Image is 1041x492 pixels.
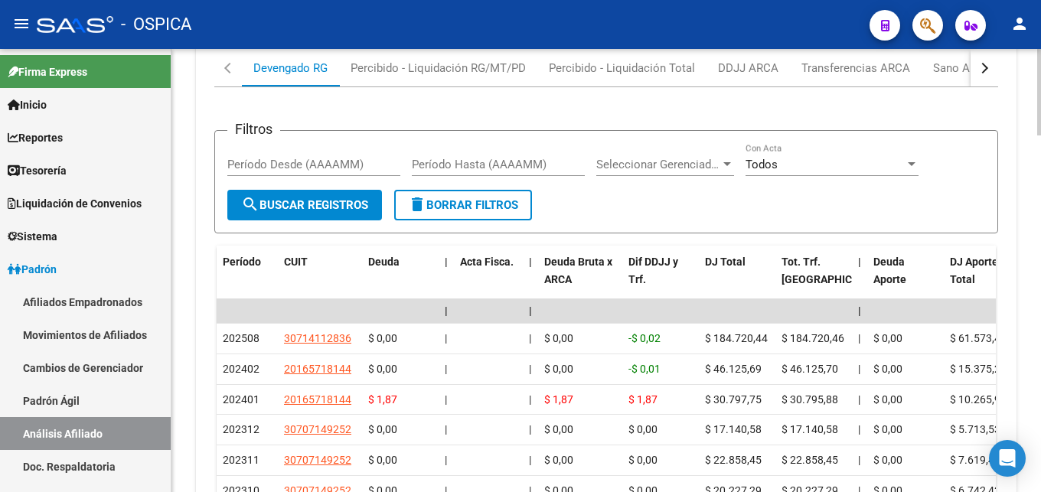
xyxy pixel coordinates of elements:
[445,363,447,375] span: |
[223,256,261,268] span: Período
[782,363,838,375] span: $ 46.125,70
[121,8,191,41] span: - OSPICA
[445,454,447,466] span: |
[544,256,612,285] span: Deuda Bruta x ARCA
[628,332,661,344] span: -$ 0,02
[284,256,308,268] span: CUIT
[867,246,944,313] datatable-header-cell: Deuda Aporte
[278,246,362,313] datatable-header-cell: CUIT
[873,423,902,435] span: $ 0,00
[362,246,439,313] datatable-header-cell: Deuda
[782,454,838,466] span: $ 22.858,45
[529,363,531,375] span: |
[529,305,532,317] span: |
[933,60,992,77] div: Sano ARCA
[858,332,860,344] span: |
[858,423,860,435] span: |
[852,246,867,313] datatable-header-cell: |
[368,454,397,466] span: $ 0,00
[284,363,351,375] span: 20165718144
[628,454,658,466] span: $ 0,00
[12,15,31,33] mat-icon: menu
[544,423,573,435] span: $ 0,00
[368,393,397,406] span: $ 1,87
[858,363,860,375] span: |
[217,246,278,313] datatable-header-cell: Período
[351,60,526,77] div: Percibido - Liquidación RG/MT/PD
[596,158,720,171] span: Seleccionar Gerenciador
[445,423,447,435] span: |
[549,60,695,77] div: Percibido - Liquidación Total
[544,454,573,466] span: $ 0,00
[241,195,259,213] mat-icon: search
[223,332,259,344] span: 202508
[284,454,351,466] span: 30707149252
[8,96,47,113] span: Inicio
[8,64,87,80] span: Firma Express
[529,454,531,466] span: |
[858,393,860,406] span: |
[705,363,762,375] span: $ 46.125,69
[223,363,259,375] span: 202402
[8,228,57,245] span: Sistema
[705,454,762,466] span: $ 22.858,45
[445,393,447,406] span: |
[544,363,573,375] span: $ 0,00
[950,423,1000,435] span: $ 5.713,53
[782,256,886,285] span: Tot. Trf. [GEOGRAPHIC_DATA]
[8,261,57,278] span: Padrón
[529,423,531,435] span: |
[705,332,768,344] span: $ 184.720,44
[408,195,426,213] mat-icon: delete
[8,195,142,212] span: Liquidación de Convenios
[782,423,838,435] span: $ 17.140,58
[241,198,368,212] span: Buscar Registros
[705,423,762,435] span: $ 17.140,58
[253,60,328,77] div: Devengado RG
[284,423,351,435] span: 30707149252
[284,332,351,344] span: 30714112836
[368,363,397,375] span: $ 0,00
[950,454,1000,466] span: $ 7.619,48
[8,129,63,146] span: Reportes
[858,256,861,268] span: |
[950,256,998,285] span: DJ Aporte Total
[223,454,259,466] span: 202311
[775,246,852,313] datatable-header-cell: Tot. Trf. Bruto
[523,246,538,313] datatable-header-cell: |
[873,332,902,344] span: $ 0,00
[950,393,1007,406] span: $ 10.265,92
[454,246,523,313] datatable-header-cell: Acta Fisca.
[227,119,280,140] h3: Filtros
[284,393,351,406] span: 20165718144
[782,393,838,406] span: $ 30.795,88
[628,393,658,406] span: $ 1,87
[746,158,778,171] span: Todos
[873,393,902,406] span: $ 0,00
[529,393,531,406] span: |
[223,393,259,406] span: 202401
[944,246,1020,313] datatable-header-cell: DJ Aporte Total
[368,423,397,435] span: $ 0,00
[368,332,397,344] span: $ 0,00
[538,246,622,313] datatable-header-cell: Deuda Bruta x ARCA
[445,332,447,344] span: |
[622,246,699,313] datatable-header-cell: Dif DDJJ y Trf.
[368,256,400,268] span: Deuda
[873,256,906,285] span: Deuda Aporte
[873,454,902,466] span: $ 0,00
[544,332,573,344] span: $ 0,00
[529,332,531,344] span: |
[628,363,661,375] span: -$ 0,01
[529,256,532,268] span: |
[705,256,746,268] span: DJ Total
[705,393,762,406] span: $ 30.797,75
[950,332,1007,344] span: $ 61.573,48
[394,190,532,220] button: Borrar Filtros
[873,363,902,375] span: $ 0,00
[858,305,861,317] span: |
[439,246,454,313] datatable-header-cell: |
[223,423,259,435] span: 202312
[989,440,1026,477] div: Open Intercom Messenger
[699,246,775,313] datatable-header-cell: DJ Total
